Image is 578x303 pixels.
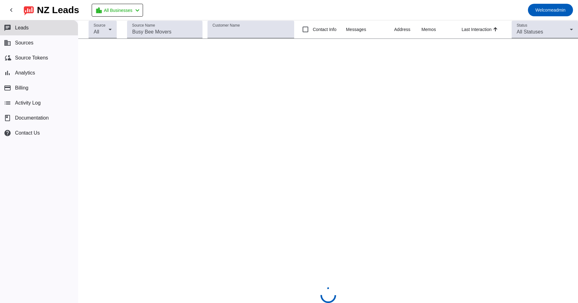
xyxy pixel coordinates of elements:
[4,54,11,62] mat-icon: cloud_sync
[528,4,573,16] button: Welcomeadmin
[15,40,33,46] span: Sources
[37,6,79,14] div: NZ Leads
[8,6,15,14] mat-icon: chevron_left
[346,20,394,39] th: Messages
[15,25,29,31] span: Leads
[4,24,11,32] mat-icon: chat
[535,8,554,13] span: Welcome
[4,114,11,122] span: book
[104,6,132,15] span: All Businesses
[394,20,421,39] th: Address
[15,85,28,91] span: Billing
[422,20,462,39] th: Memos
[517,23,527,28] mat-label: Status
[15,100,41,106] span: Activity Log
[4,39,11,47] mat-icon: business
[4,69,11,77] mat-icon: bar_chart
[312,26,337,33] label: Contact Info
[92,4,143,17] button: All Businesses
[132,23,155,28] mat-label: Source Name
[535,6,565,14] span: admin
[134,7,141,14] mat-icon: chevron_left
[517,29,543,34] span: All Statuses
[4,84,11,92] mat-icon: payment
[94,29,99,34] span: All
[15,70,35,76] span: Analytics
[94,23,105,28] mat-label: Source
[24,5,34,15] img: logo
[15,115,49,121] span: Documentation
[4,129,11,137] mat-icon: help
[4,99,11,107] mat-icon: list
[15,55,48,61] span: Source Tokens
[462,26,492,33] div: Last Interaction
[95,7,103,14] mat-icon: location_city
[132,28,197,36] input: Busy Bee Movers
[212,23,240,28] mat-label: Customer Name
[15,130,40,136] span: Contact Us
